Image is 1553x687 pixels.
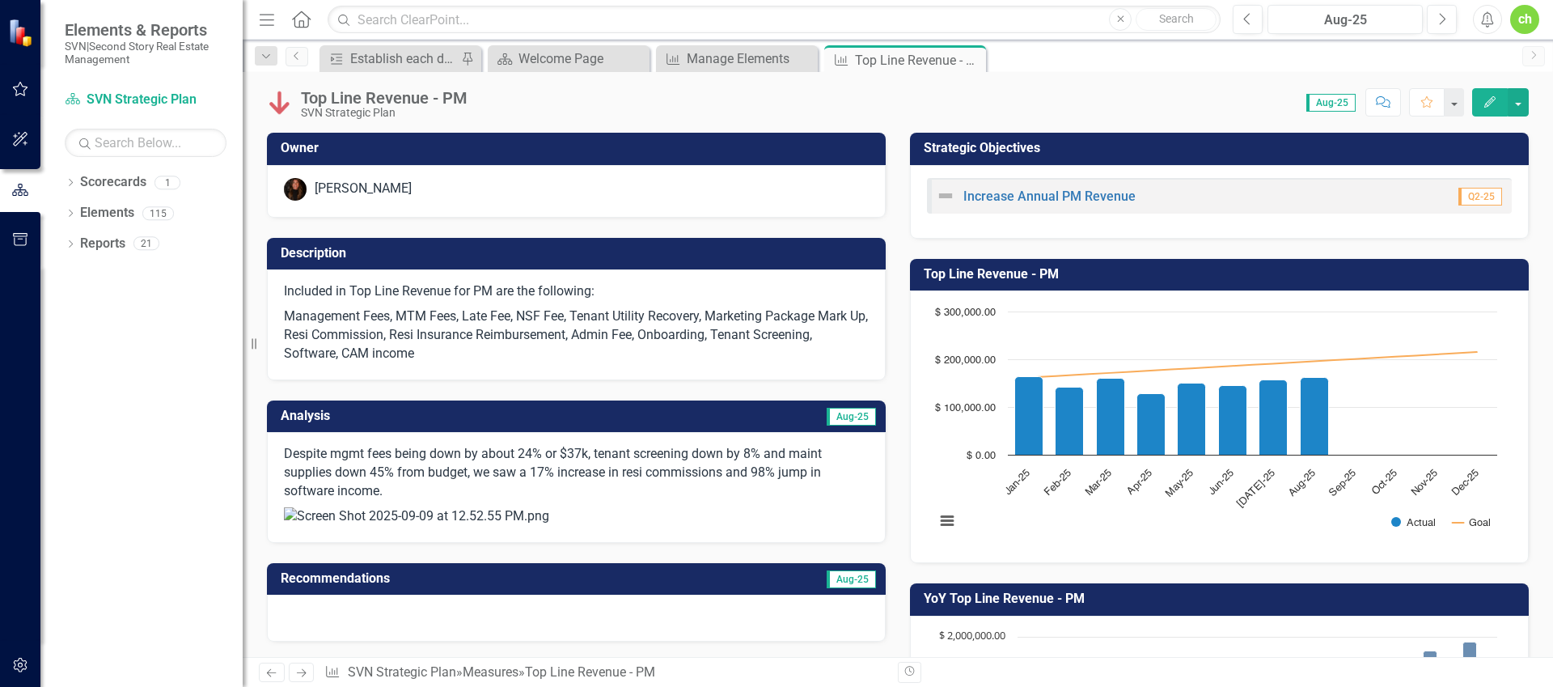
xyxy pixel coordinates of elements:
path: Feb-25, 141,950.53. Actual. [1056,388,1084,456]
span: Aug-25 [827,408,876,426]
input: Search Below... [65,129,226,157]
h3: Description [281,246,878,261]
a: Establish each department's portion of every Corporate wide GL [324,49,457,69]
svg: Interactive chart [927,303,1505,546]
text: $ 0.00 [967,451,996,461]
span: Elements & Reports [65,20,226,40]
span: Aug-25 [1306,94,1356,112]
h3: Top Line Revenue - PM [924,267,1521,282]
path: Apr-25, 127,208.2. Actual. [1137,394,1166,456]
path: Aug-25, 162,151.2. Actual. [1301,378,1329,456]
img: Jill Allen [284,178,307,201]
img: Below Plan [267,90,293,116]
text: $ 200,000.00 [935,355,996,366]
a: Measures [463,664,518,680]
small: SVN|Second Story Real Estate Management [65,40,226,66]
div: Welcome Page [518,49,645,69]
img: Screen Shot 2025-09-09 at 12.52.55 PM.png [284,507,549,526]
h3: Strategic Objectives [924,141,1521,155]
h3: Recommendations [281,571,688,586]
a: SVN Strategic Plan [65,91,226,109]
text: $ 100,000.00 [935,403,996,413]
div: Aug-25 [1273,11,1417,30]
div: 21 [133,237,159,251]
p: Management Fees, MTM Fees, Late Fee, NSF Fee, Tenant Utility Recovery, Marketing Package Mark Up,... [284,304,869,363]
img: ClearPoint Strategy [8,19,36,47]
button: Show Goal [1453,516,1491,528]
a: Manage Elements [660,49,814,69]
button: ch [1510,5,1539,34]
button: Search [1136,8,1217,31]
text: Jan-25 [1003,468,1032,497]
text: Nov-25 [1410,468,1440,498]
h3: Owner [281,141,878,155]
div: » » [324,664,886,682]
a: SVN Strategic Plan [348,664,456,680]
div: Establish each department's portion of every Corporate wide GL [350,49,457,69]
text: $ 2,000,000.00 [939,628,1005,642]
span: Aug-25 [827,570,876,588]
path: Mar-25, 160,602.7. Actual. [1097,379,1125,456]
path: Jan-25, 164,384.34. Actual. [1015,377,1043,456]
path: Jun-25, 145,539.26. Actual. [1219,386,1247,456]
div: Chart. Highcharts interactive chart. [927,303,1512,546]
text: Oct-25 [1370,468,1399,497]
div: Top Line Revenue - PM [525,664,655,680]
text: May-25 [1164,468,1195,499]
div: Top Line Revenue - PM [855,50,982,70]
div: 1 [154,176,180,189]
path: Jul-25, 157,102.22. Actual. [1259,380,1288,456]
path: May-25, 150,009.25. Actual. [1178,384,1206,456]
text: Mar-25 [1084,468,1114,498]
a: Increase Annual PM Revenue [963,189,1136,204]
span: Q2-25 [1458,188,1502,206]
span: Search [1159,12,1194,25]
text: Jun-25 [1207,468,1236,497]
text: Feb-25 [1043,468,1073,498]
g: Actual, series 1 of 2. Bar series with 12 bars. [1015,312,1478,456]
input: Search ClearPoint... [328,6,1221,34]
img: Not Defined [936,186,955,206]
a: Elements [80,204,134,223]
div: Manage Elements [687,49,814,69]
div: Top Line Revenue - PM [301,89,468,107]
a: Scorecards [80,173,146,192]
h3: YoY Top Line Revenue - PM [924,592,1521,606]
button: View chart menu, Chart [936,510,958,532]
text: $ 300,000.00 [935,307,996,318]
a: Reports [80,235,125,253]
div: SVN Strategic Plan [301,107,468,119]
div: 115 [142,206,174,220]
text: [DATE]-25 [1235,468,1277,510]
div: [PERSON_NAME] [315,180,412,198]
a: Welcome Page [492,49,645,69]
h3: Analysis [281,409,574,423]
text: Apr-25 [1125,468,1154,497]
button: Show Actual [1391,516,1436,528]
text: Dec-25 [1450,468,1480,498]
p: Included in Top Line Revenue for PM are the following: [284,282,869,304]
text: Aug-25 [1287,468,1318,498]
button: Aug-25 [1267,5,1423,34]
text: Sep-25 [1327,468,1358,498]
p: Despite mgmt fees being down by about 24% or $37k, tenant screening down by 8% and maint supplies... [284,445,869,504]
